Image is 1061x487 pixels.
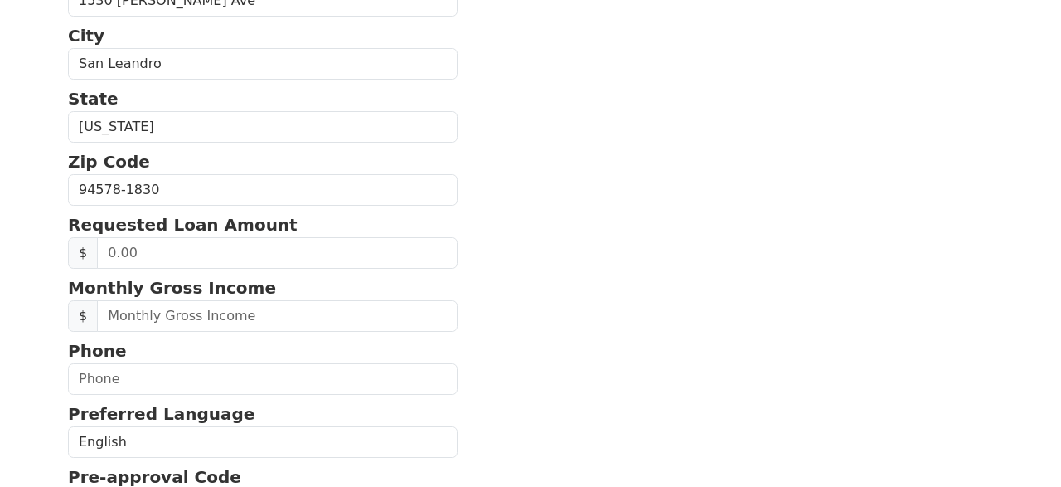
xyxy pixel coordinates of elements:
[68,26,104,46] strong: City
[68,275,458,300] p: Monthly Gross Income
[68,300,98,332] span: $
[68,237,98,269] span: $
[68,48,458,80] input: City
[68,215,298,235] strong: Requested Loan Amount
[68,174,458,206] input: Zip Code
[68,341,126,361] strong: Phone
[68,404,254,424] strong: Preferred Language
[97,237,458,269] input: 0.00
[68,363,458,395] input: Phone
[68,89,119,109] strong: State
[97,300,458,332] input: Monthly Gross Income
[68,467,241,487] strong: Pre-approval Code
[68,152,150,172] strong: Zip Code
